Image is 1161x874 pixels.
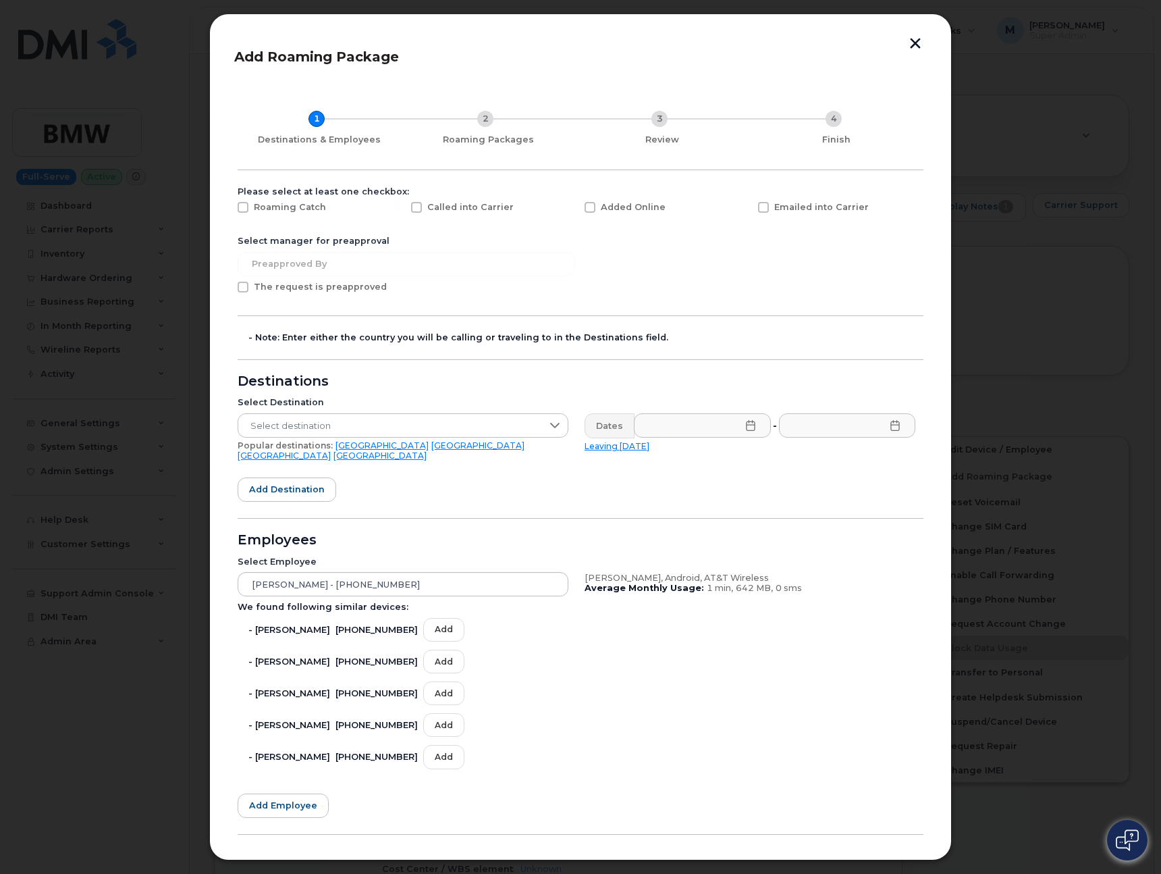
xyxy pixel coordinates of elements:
button: Add [423,682,464,705]
a: [GEOGRAPHIC_DATA] [238,451,331,461]
b: Average Monthly Usage: [585,583,704,593]
a: [GEOGRAPHIC_DATA] [431,440,524,451]
span: [PHONE_NUMBER] [335,625,418,636]
div: Please select at least one checkbox: [238,186,923,197]
span: [PHONE_NUMBER] [335,752,418,763]
button: Add employee [238,794,329,818]
div: - Note: Enter either the country you will be calling or traveling to in the Destinations field. [248,332,923,343]
input: Emailed into Carrier [742,202,749,209]
span: Select destination [238,414,542,438]
a: [GEOGRAPHIC_DATA] [333,451,427,461]
span: 1 min, [707,583,733,593]
input: Please fill out this field [634,413,771,438]
span: [PHONE_NUMBER] [335,688,418,699]
div: 3 [651,111,668,127]
div: Roaming Packages [406,134,570,145]
span: Emailed into Carrier [774,202,869,212]
input: Called into Carrier [395,202,402,209]
span: - [PERSON_NAME] [248,625,330,636]
input: Preapproved by [238,252,575,276]
span: Add Roaming Package [234,49,399,65]
div: Select Destination [238,397,568,408]
input: Search device [238,572,568,596]
div: Select Employee [238,557,568,567]
div: 2 [477,111,493,127]
span: Popular destinations: [238,440,333,451]
div: Destinations [238,376,923,387]
a: Leaving [DATE] [585,441,649,451]
span: Add destination [249,483,325,496]
span: - [PERSON_NAME] [248,752,330,763]
div: Review [580,134,744,145]
button: Add [423,713,464,737]
span: [PHONE_NUMBER] [335,657,418,667]
span: - [PERSON_NAME] [248,720,330,731]
span: Added Online [601,202,666,212]
span: - [PERSON_NAME] [248,688,330,699]
span: Roaming Catch [254,202,326,212]
span: Called into Carrier [427,202,514,212]
input: Added Online [568,202,575,209]
div: Select manager for preapproval [238,236,923,247]
span: Add employee [249,799,317,812]
button: Add [423,618,464,642]
div: [PERSON_NAME], Android, AT&T Wireless [585,573,915,584]
a: [GEOGRAPHIC_DATA] [335,440,429,451]
div: 4 [826,111,842,127]
button: Add destination [238,478,336,502]
span: 0 sms [776,583,802,593]
div: Employees [238,535,923,546]
span: The request is preapproved [254,282,387,292]
button: Add [423,650,464,673]
div: - [770,413,780,438]
div: We found following similar devices: [238,602,568,613]
img: Open chat [1116,829,1139,851]
button: Add [423,745,464,769]
span: 642 MB, [736,583,773,593]
span: - [PERSON_NAME] [248,657,330,667]
span: [PHONE_NUMBER] [335,720,418,731]
input: Please fill out this field [779,413,916,438]
div: Finish [755,134,918,145]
